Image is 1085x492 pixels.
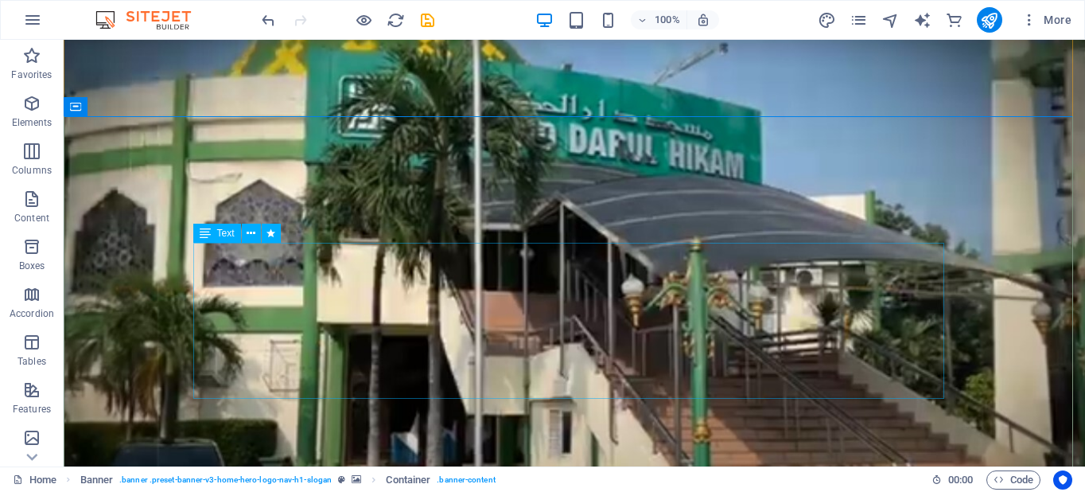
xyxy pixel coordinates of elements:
[980,11,998,29] i: Publish
[387,11,405,29] i: Reload page
[1053,471,1072,490] button: Usercentrics
[217,228,235,238] span: Text
[948,471,973,490] span: 00 00
[913,11,931,29] i: AI Writer
[80,471,114,490] span: Click to select. Double-click to edit
[386,471,430,490] span: Click to select. Double-click to edit
[850,11,868,29] i: Pages (Ctrl+Alt+S)
[19,260,45,272] p: Boxes
[994,471,1033,490] span: Code
[386,10,405,29] button: reload
[418,10,437,29] button: save
[931,471,974,490] h6: Session time
[13,471,56,490] a: Click to cancel selection. Double-click to open Pages
[259,11,278,29] i: Undo: Change text (Ctrl+Z)
[977,7,1002,33] button: publish
[119,471,332,490] span: . banner .preset-banner-v3-home-hero-logo-nav-h1-slogan
[13,403,51,416] p: Features
[959,474,962,486] span: :
[986,471,1040,490] button: Code
[17,355,46,368] p: Tables
[881,10,900,29] button: navigator
[352,475,361,484] i: This element contains a background
[259,10,278,29] button: undo
[91,10,211,29] img: Editor Logo
[1021,12,1071,28] span: More
[945,10,964,29] button: commerce
[11,68,52,81] p: Favorites
[354,10,373,29] button: Click here to leave preview mode and continue editing
[913,10,932,29] button: text_generator
[881,11,900,29] i: Navigator
[850,10,869,29] button: pages
[655,10,680,29] h6: 100%
[80,471,496,490] nav: breadcrumb
[945,11,963,29] i: Commerce
[10,307,54,320] p: Accordion
[12,164,52,177] p: Columns
[631,10,687,29] button: 100%
[437,471,495,490] span: . banner-content
[1015,7,1078,33] button: More
[818,10,837,29] button: design
[14,212,49,225] p: Content
[12,116,52,129] p: Elements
